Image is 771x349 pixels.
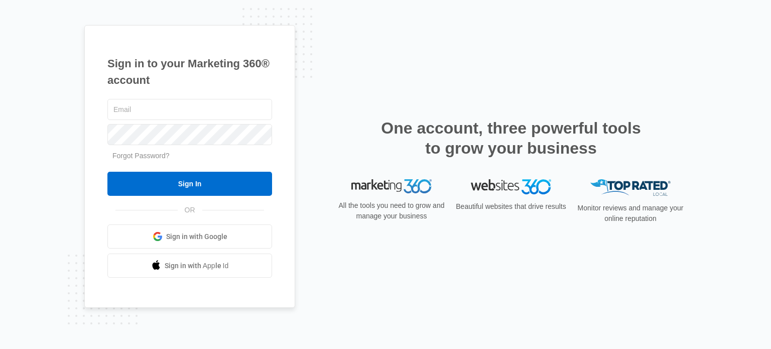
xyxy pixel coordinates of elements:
p: All the tools you need to grow and manage your business [335,200,448,221]
input: Sign In [107,172,272,196]
span: Sign in with Google [166,231,227,242]
img: Websites 360 [471,179,551,194]
h1: Sign in to your Marketing 360® account [107,55,272,88]
img: Marketing 360 [351,179,432,193]
img: Top Rated Local [590,179,671,196]
span: Sign in with Apple Id [165,261,229,271]
p: Beautiful websites that drive results [455,201,567,212]
span: OR [178,205,202,215]
h2: One account, three powerful tools to grow your business [378,118,644,158]
input: Email [107,99,272,120]
a: Sign in with Apple Id [107,254,272,278]
a: Sign in with Google [107,224,272,249]
a: Forgot Password? [112,152,170,160]
p: Monitor reviews and manage your online reputation [574,203,687,224]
